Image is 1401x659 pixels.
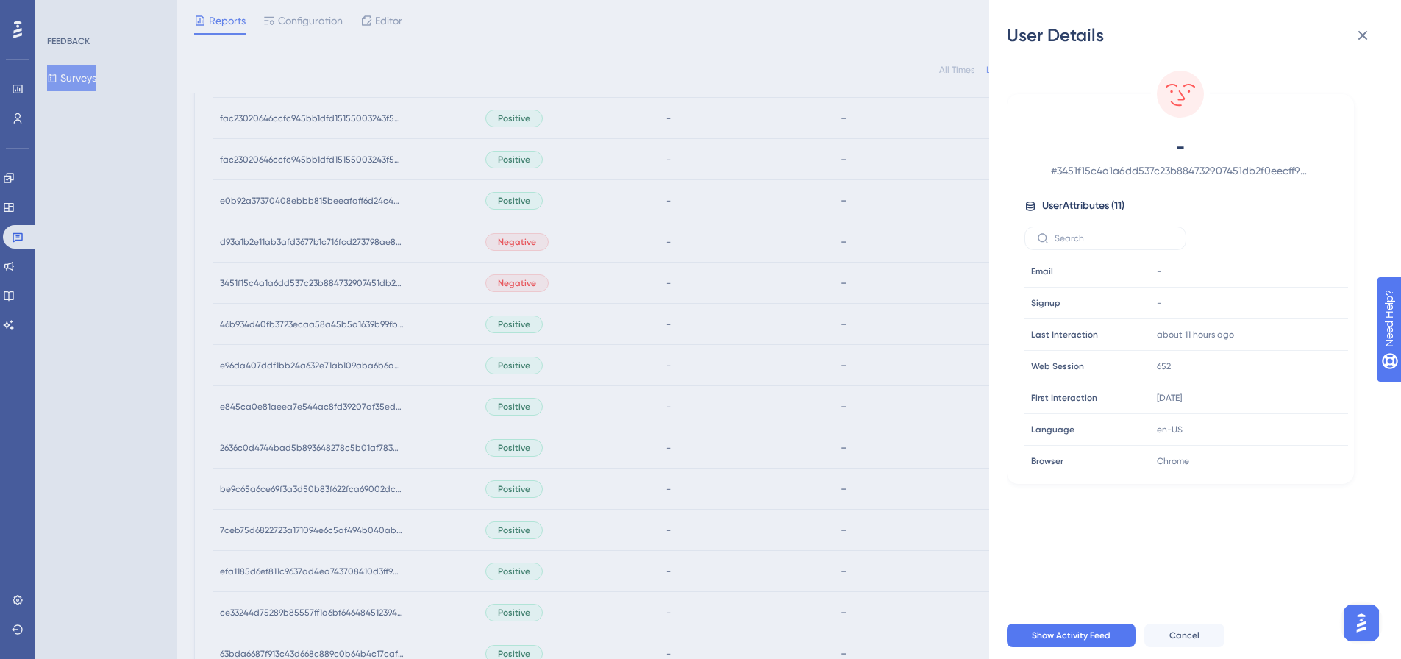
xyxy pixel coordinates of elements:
span: - [1157,266,1161,277]
input: Search [1055,233,1174,243]
span: Email [1031,266,1053,277]
time: [DATE] [1157,393,1182,403]
span: Web Session [1031,360,1084,372]
span: Language [1031,424,1074,435]
div: User Details [1007,24,1383,47]
span: - [1051,135,1310,159]
span: Chrome [1157,455,1189,467]
span: Need Help? [35,4,92,21]
span: Last Interaction [1031,329,1098,341]
span: Signup [1031,297,1060,309]
span: # 3451f15c4a1a6dd537c23b884732907451db2f0eecff96787995a30524767b3c [1051,162,1310,179]
button: Cancel [1144,624,1224,647]
span: First Interaction [1031,392,1097,404]
iframe: UserGuiding AI Assistant Launcher [1339,601,1383,645]
span: Cancel [1169,630,1199,641]
button: Show Activity Feed [1007,624,1136,647]
span: - [1157,297,1161,309]
time: about 11 hours ago [1157,329,1234,340]
span: en-US [1157,424,1183,435]
span: 652 [1157,360,1171,372]
span: Show Activity Feed [1032,630,1111,641]
span: User Attributes ( 11 ) [1042,197,1124,215]
span: Browser [1031,455,1063,467]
